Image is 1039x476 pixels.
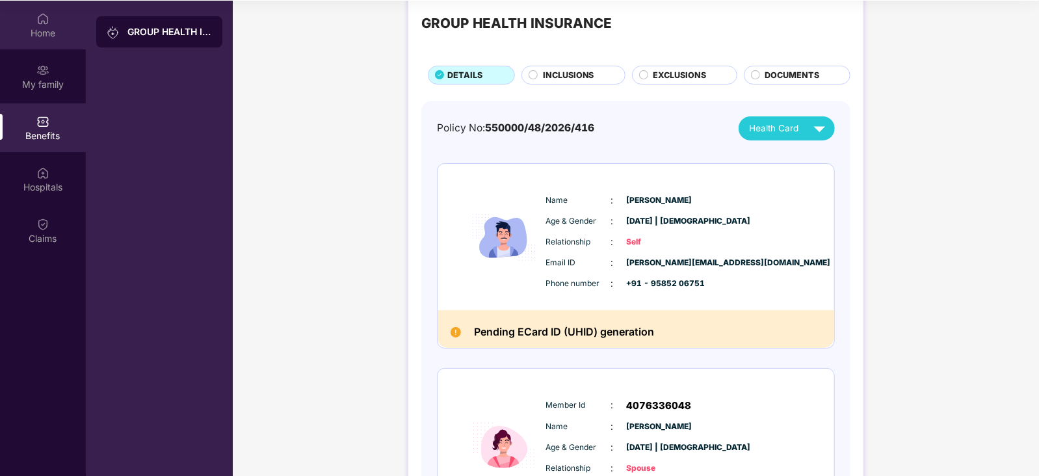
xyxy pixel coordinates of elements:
[546,194,611,207] span: Name
[627,421,692,433] span: [PERSON_NAME]
[546,399,611,412] span: Member Id
[127,25,212,38] div: GROUP HEALTH INSURANCE
[485,122,594,134] span: 550000/48/2026/416
[611,440,614,455] span: :
[611,276,614,291] span: :
[739,116,835,140] button: Health Card
[546,442,611,454] span: Age & Gender
[451,327,461,337] img: Pending
[611,214,614,228] span: :
[808,117,831,140] img: svg+xml;base64,PHN2ZyB4bWxucz0iaHR0cDovL3d3dy53My5vcmcvMjAwMC9zdmciIHZpZXdCb3g9IjAgMCAyNCAyNCIgd2...
[611,256,614,270] span: :
[465,179,543,296] img: icon
[447,69,482,82] span: DETAILS
[627,215,692,228] span: [DATE] | [DEMOGRAPHIC_DATA]
[474,323,654,341] h2: Pending ECard ID (UHID) generation
[546,236,611,248] span: Relationship
[36,166,49,179] img: svg+xml;base64,PHN2ZyBpZD0iSG9zcGl0YWxzIiB4bWxucz0iaHR0cDovL3d3dy53My5vcmcvMjAwMC9zdmciIHdpZHRoPS...
[627,398,692,414] span: 4076336048
[36,218,49,231] img: svg+xml;base64,PHN2ZyBpZD0iQ2xhaW0iIHhtbG5zPSJodHRwOi8vd3d3LnczLm9yZy8yMDAwL3N2ZyIgd2lkdGg9IjIwIi...
[611,235,614,249] span: :
[546,215,611,228] span: Age & Gender
[611,193,614,207] span: :
[627,194,692,207] span: [PERSON_NAME]
[627,278,692,290] span: +91 - 95852 06751
[546,421,611,433] span: Name
[546,278,611,290] span: Phone number
[421,13,612,34] div: GROUP HEALTH INSURANCE
[36,115,49,128] img: svg+xml;base64,PHN2ZyBpZD0iQmVuZWZpdHMiIHhtbG5zPSJodHRwOi8vd3d3LnczLm9yZy8yMDAwL3N2ZyIgd2lkdGg9Ij...
[36,12,49,25] img: svg+xml;base64,PHN2ZyBpZD0iSG9tZSIgeG1sbnM9Imh0dHA6Ly93d3cudzMub3JnLzIwMDAvc3ZnIiB3aWR0aD0iMjAiIG...
[546,257,611,269] span: Email ID
[627,462,692,475] span: Spouse
[749,122,798,135] span: Health Card
[611,461,614,475] span: :
[546,462,611,475] span: Relationship
[653,69,706,82] span: EXCLUSIONS
[543,69,594,82] span: INCLUSIONS
[437,120,594,137] div: Policy No:
[627,442,692,454] span: [DATE] | [DEMOGRAPHIC_DATA]
[611,398,614,412] span: :
[107,26,120,39] img: svg+xml;base64,PHN2ZyB3aWR0aD0iMjAiIGhlaWdodD0iMjAiIHZpZXdCb3g9IjAgMCAyMCAyMCIgZmlsbD0ibm9uZSIgeG...
[765,69,820,82] span: DOCUMENTS
[36,64,49,77] img: svg+xml;base64,PHN2ZyB3aWR0aD0iMjAiIGhlaWdodD0iMjAiIHZpZXdCb3g9IjAgMCAyMCAyMCIgZmlsbD0ibm9uZSIgeG...
[611,419,614,434] span: :
[627,257,692,269] span: [PERSON_NAME][EMAIL_ADDRESS][DOMAIN_NAME]
[627,236,692,248] span: Self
